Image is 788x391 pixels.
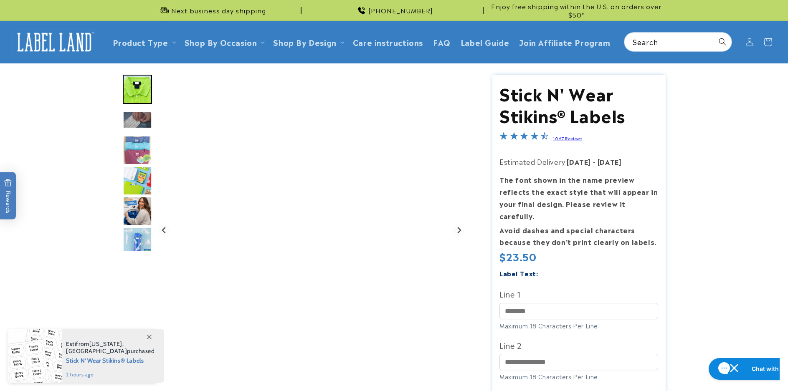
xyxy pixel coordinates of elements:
img: Stick N' Wear® Labels - Label Land [123,136,152,165]
a: Product Type [113,36,168,48]
a: Care instructions [348,32,428,52]
a: Join Affiliate Program [514,32,615,52]
div: Maximum 18 Characters Per Line [499,372,658,381]
img: Stick N' Wear® Labels - Label Land [123,75,152,104]
span: [GEOGRAPHIC_DATA] [66,347,127,355]
img: Stick N' Wear® Labels - Label Land [123,166,152,195]
div: Go to slide 3 [123,105,152,134]
label: Line 1 [499,287,658,300]
h1: Chat with us [47,10,83,18]
img: Stick N' Wear® Labels - Label Land [123,197,152,226]
button: Next slide [453,225,464,236]
iframe: Gorgias live chat messenger [704,355,780,383]
a: Label Land [10,26,99,58]
img: null [123,111,152,129]
summary: Product Type [108,32,180,52]
div: Go to slide 7 [123,227,152,256]
strong: [DATE] [598,156,622,166]
strong: Avoid dashes and special characters because they don’t print clearly on labels. [499,225,656,247]
span: $23.50 [499,250,537,263]
button: Search [713,33,732,51]
span: 2 hours ago [66,371,155,378]
span: Join Affiliate Program [519,37,610,47]
button: Previous slide [159,225,170,236]
span: Enjoy free shipping within the U.S. on orders over $50* [487,2,666,18]
span: from , purchased [66,341,155,355]
h1: Stick N' Wear Stikins® Labels [499,82,658,126]
span: Next business day shipping [171,6,266,15]
span: [PHONE_NUMBER] [368,6,433,15]
img: Stick N' Wear® Labels - Label Land [123,227,152,256]
a: Label Guide [456,32,514,52]
span: Stick N' Wear Stikins® Labels [66,355,155,365]
span: Esti [66,340,76,348]
strong: The font shown in the name preview reflects the exact style that will appear in your final design... [499,174,658,220]
span: Shop By Occasion [185,37,257,47]
div: Go to slide 4 [123,136,152,165]
label: Line 2 [499,338,658,352]
strong: [DATE] [567,156,591,166]
span: Label Guide [461,37,509,47]
summary: Shop By Occasion [180,32,269,52]
label: Label Text: [499,268,538,278]
button: Open gorgias live chat [4,3,92,25]
summary: Shop By Design [268,32,347,52]
strong: - [593,156,596,166]
span: Rewards [4,179,12,213]
div: Go to slide 5 [123,166,152,195]
img: Label Land [13,29,96,55]
div: Go to slide 6 [123,197,152,226]
p: Estimated Delivery: [499,156,658,168]
div: Go to slide 2 [123,75,152,104]
span: [US_STATE] [89,340,122,348]
span: 4.7-star overall rating [499,133,549,143]
a: 1067 Reviews [553,135,582,141]
a: FAQ [428,32,456,52]
span: Care instructions [353,37,423,47]
span: FAQ [433,37,451,47]
div: Maximum 18 Characters Per Line [499,321,658,330]
a: Shop By Design [273,36,336,48]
